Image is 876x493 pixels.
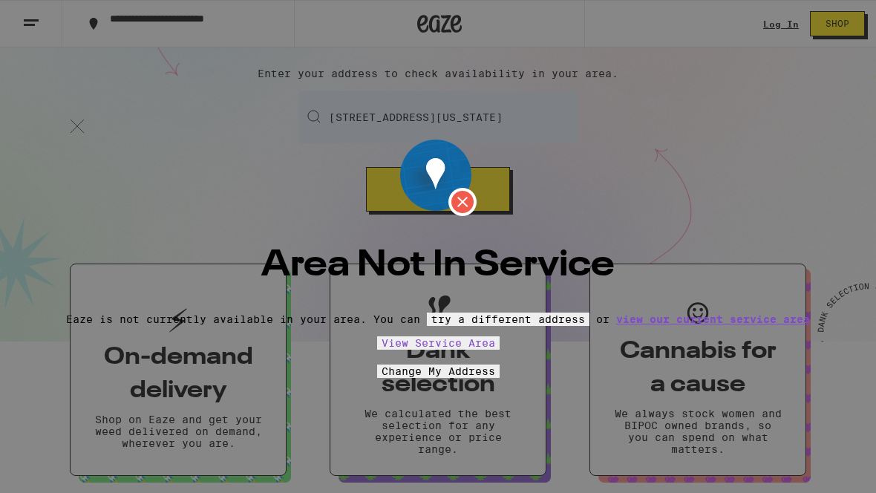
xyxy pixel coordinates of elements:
[382,337,495,349] span: View Service Area
[616,313,810,325] a: view our current service area
[66,115,88,137] img: close.svg
[377,336,500,350] button: View Service Area
[66,248,810,284] h2: Area Not In Service
[427,313,589,326] button: try a different address
[377,365,500,378] button: Change My Address
[377,337,500,349] a: View Service Area
[400,140,477,216] img: image
[66,313,810,326] p: Eaze is not currently available in your area. You can or
[431,313,585,325] span: try a different address
[382,365,495,377] span: Change My Address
